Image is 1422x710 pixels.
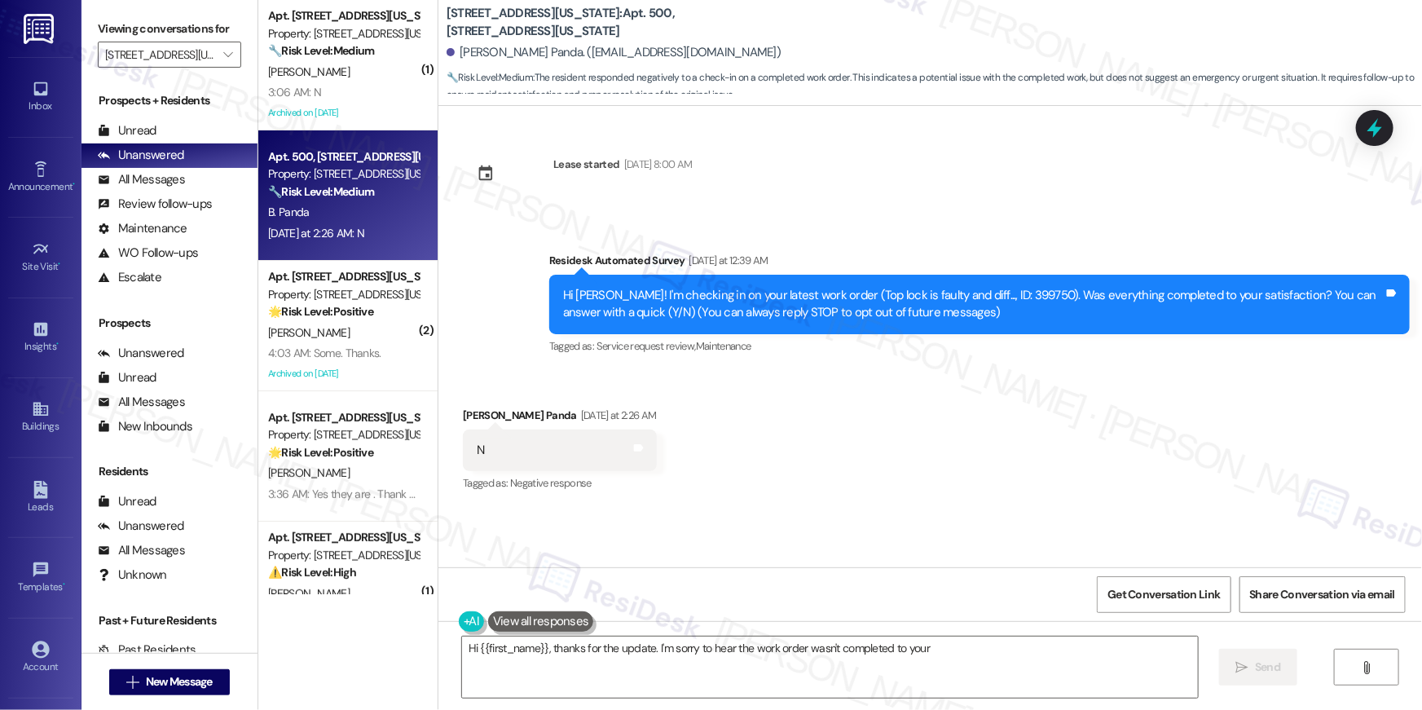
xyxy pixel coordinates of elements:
[81,315,258,332] div: Prospects
[268,226,364,240] div: [DATE] at 2:26 AM: N
[223,48,232,61] i: 
[463,407,657,430] div: [PERSON_NAME] Panda
[553,156,620,173] div: Lease started
[8,636,73,680] a: Account
[73,179,75,190] span: •
[510,476,592,490] span: Negative response
[56,338,59,350] span: •
[268,268,419,285] div: Apt. [STREET_ADDRESS][US_STATE]
[98,394,185,411] div: All Messages
[98,269,161,286] div: Escalate
[268,529,419,546] div: Apt. [STREET_ADDRESS][US_STATE]
[63,579,65,590] span: •
[268,547,419,564] div: Property: [STREET_ADDRESS][US_STATE]
[268,445,373,460] strong: 🌟 Risk Level: Positive
[8,236,73,280] a: Site Visit •
[577,407,657,424] div: [DATE] at 2:26 AM
[268,165,419,183] div: Property: [STREET_ADDRESS][US_STATE]
[268,184,374,199] strong: 🔧 Risk Level: Medium
[597,339,696,353] span: Service request review ,
[266,103,420,123] div: Archived on [DATE]
[98,220,187,237] div: Maintenance
[109,669,230,695] button: New Message
[59,258,61,270] span: •
[98,542,185,559] div: All Messages
[81,92,258,109] div: Prospects + Residents
[268,286,419,303] div: Property: [STREET_ADDRESS][US_STATE]
[98,16,241,42] label: Viewing conversations for
[1236,661,1248,674] i: 
[447,44,781,61] div: [PERSON_NAME] Panda. ([EMAIL_ADDRESS][DOMAIN_NAME])
[98,345,184,362] div: Unanswered
[1239,576,1406,613] button: Share Conversation via email
[8,315,73,359] a: Insights •
[463,471,657,495] div: Tagged as:
[447,71,533,84] strong: 🔧 Risk Level: Medium
[8,75,73,119] a: Inbox
[98,493,156,510] div: Unread
[24,14,57,44] img: ResiDesk Logo
[477,442,484,459] div: N
[696,339,751,353] span: Maintenance
[268,85,321,99] div: 3:06 AM: N
[1107,586,1220,603] span: Get Conversation Link
[549,334,1410,358] div: Tagged as:
[1361,661,1373,674] i: 
[1097,576,1230,613] button: Get Conversation Link
[98,245,198,262] div: WO Follow-ups
[98,418,192,435] div: New Inbounds
[1255,659,1280,676] span: Send
[447,69,1422,104] span: : The resident responded negatively to a check-in on a completed work order. This indicates a pot...
[685,252,768,269] div: [DATE] at 12:39 AM
[268,7,419,24] div: Apt. [STREET_ADDRESS][US_STATE]
[268,465,350,480] span: [PERSON_NAME]
[268,426,419,443] div: Property: [STREET_ADDRESS][US_STATE]
[98,642,196,659] div: Past Residents
[8,556,73,600] a: Templates •
[563,287,1384,322] div: Hi [PERSON_NAME]! I'm checking in on your latest work order (Top lock is faulty and diff..., ID: ...
[98,567,167,584] div: Unknown
[268,565,356,580] strong: ⚠️ Risk Level: High
[268,409,419,426] div: Apt. [STREET_ADDRESS][US_STATE]
[98,518,184,535] div: Unanswered
[98,122,156,139] div: Unread
[98,147,184,164] div: Unanswered
[126,676,139,689] i: 
[549,252,1410,275] div: Residesk Automated Survey
[268,43,374,58] strong: 🔧 Risk Level: Medium
[268,586,350,601] span: [PERSON_NAME]
[462,637,1198,698] textarea: Hi {{first_name}},
[105,42,215,68] input: All communities
[268,487,469,501] div: 3:36 AM: Yes they are . Thank you so much
[1219,649,1298,686] button: Send
[268,346,381,360] div: 4:03 AM: Some. Thanks.
[620,156,693,173] div: [DATE] 8:00 AM
[268,304,373,319] strong: 🌟 Risk Level: Positive
[268,325,350,340] span: [PERSON_NAME]
[98,369,156,386] div: Unread
[268,148,419,165] div: Apt. 500, [STREET_ADDRESS][US_STATE]
[268,64,350,79] span: [PERSON_NAME]
[266,364,420,384] div: Archived on [DATE]
[81,463,258,480] div: Residents
[81,612,258,629] div: Past + Future Residents
[447,5,773,40] b: [STREET_ADDRESS][US_STATE]: Apt. 500, [STREET_ADDRESS][US_STATE]
[268,205,309,219] span: B. Panda
[98,171,185,188] div: All Messages
[98,196,212,213] div: Review follow-ups
[1250,586,1395,603] span: Share Conversation via email
[8,395,73,439] a: Buildings
[268,25,419,42] div: Property: [STREET_ADDRESS][US_STATE]
[146,673,213,690] span: New Message
[8,476,73,520] a: Leads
